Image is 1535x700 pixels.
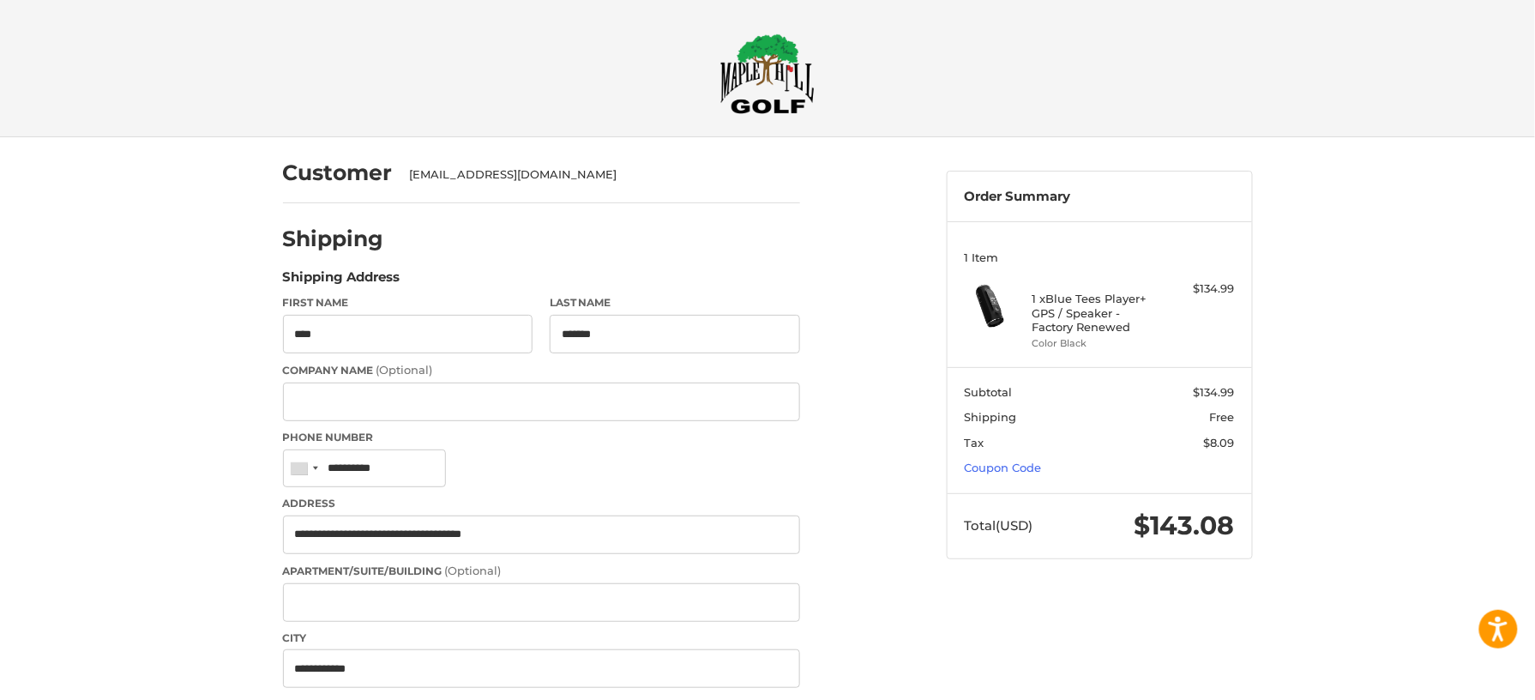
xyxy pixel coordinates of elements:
span: Tax [964,436,984,450]
label: Apartment/Suite/Building [283,563,800,580]
a: Coupon Code [964,461,1041,474]
small: (Optional) [376,363,433,377]
li: Color Black [1032,336,1163,351]
img: Maple Hill Golf [720,33,815,114]
small: (Optional) [445,564,502,577]
label: Company Name [283,362,800,379]
div: [EMAIL_ADDRESS][DOMAIN_NAME] [409,166,783,184]
span: Total (USD) [964,517,1032,534]
label: First Name [283,295,533,311]
span: Free [1210,410,1235,424]
h2: Customer [283,160,393,186]
span: $143.08 [1134,510,1235,541]
h2: Shipping [283,226,384,252]
h3: 1 Item [964,250,1235,264]
label: City [283,631,800,646]
h3: Order Summary [964,189,1235,205]
label: Phone Number [283,430,800,445]
legend: Shipping Address [283,268,400,295]
div: $134.99 [1167,281,1235,298]
span: $8.09 [1204,436,1235,450]
label: Last Name [550,295,800,311]
span: $134.99 [1194,385,1235,399]
h4: 1 x Blue Tees Player+ GPS / Speaker - Factory Renewed [1032,292,1163,334]
span: Subtotal [964,385,1012,399]
label: Address [283,496,800,511]
span: Shipping [964,410,1016,424]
